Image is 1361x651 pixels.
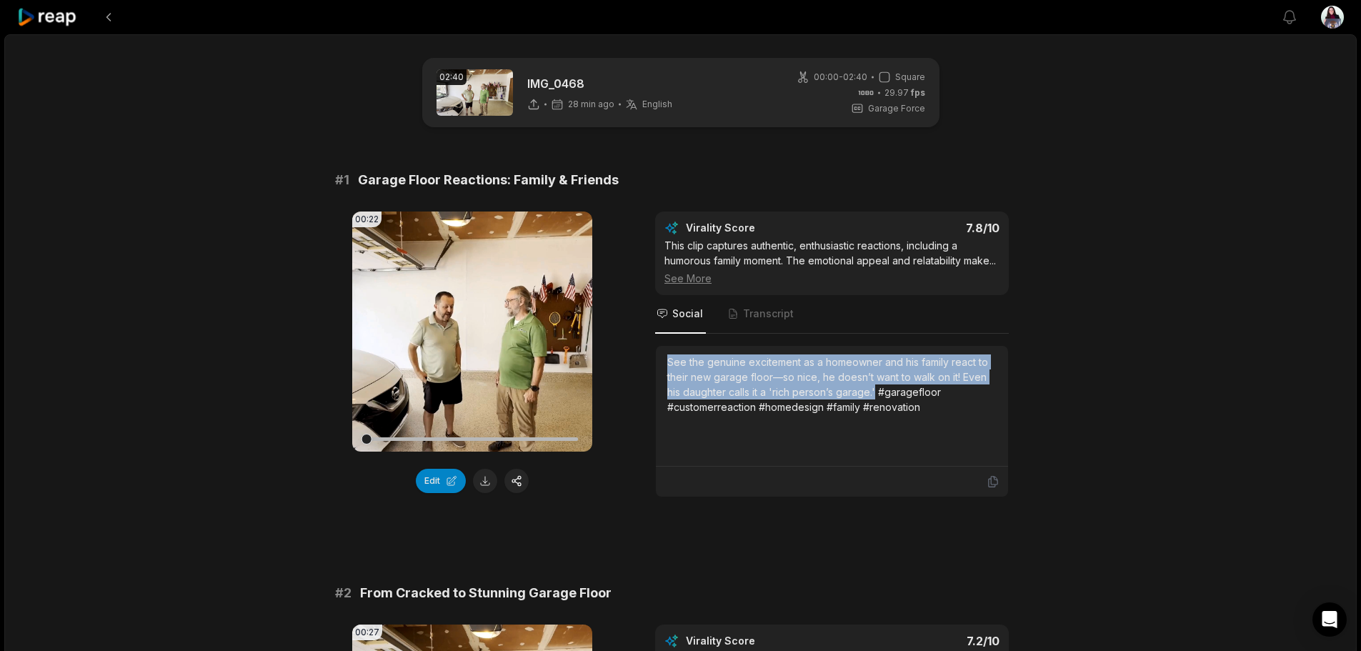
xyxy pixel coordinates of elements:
span: 00:00 - 02:40 [814,71,867,84]
span: Social [672,307,703,321]
span: Garage Floor Reactions: Family & Friends [358,170,619,190]
div: See More [664,271,999,286]
span: 29.97 [884,86,925,99]
div: See the genuine excitement as a homeowner and his family react to their new garage floor—so nice,... [667,354,997,414]
span: English [642,99,672,110]
span: Transcript [743,307,794,321]
div: Virality Score [686,221,839,235]
video: Your browser does not support mp4 format. [352,212,592,452]
div: Virality Score [686,634,839,648]
div: This clip captures authentic, enthusiastic reactions, including a humorous family moment. The emo... [664,238,999,286]
span: fps [911,87,925,98]
div: 7.8 /10 [847,221,1000,235]
span: # 2 [335,583,352,603]
span: From Cracked to Stunning Garage Floor [360,583,612,603]
p: IMG_0468 [527,75,672,92]
nav: Tabs [655,295,1009,334]
span: # 1 [335,170,349,190]
div: Open Intercom Messenger [1312,602,1347,637]
div: 7.2 /10 [847,634,1000,648]
span: 28 min ago [568,99,614,110]
span: Garage Force [868,102,925,115]
div: 02:40 [437,69,467,85]
button: Edit [416,469,466,493]
span: Square [895,71,925,84]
